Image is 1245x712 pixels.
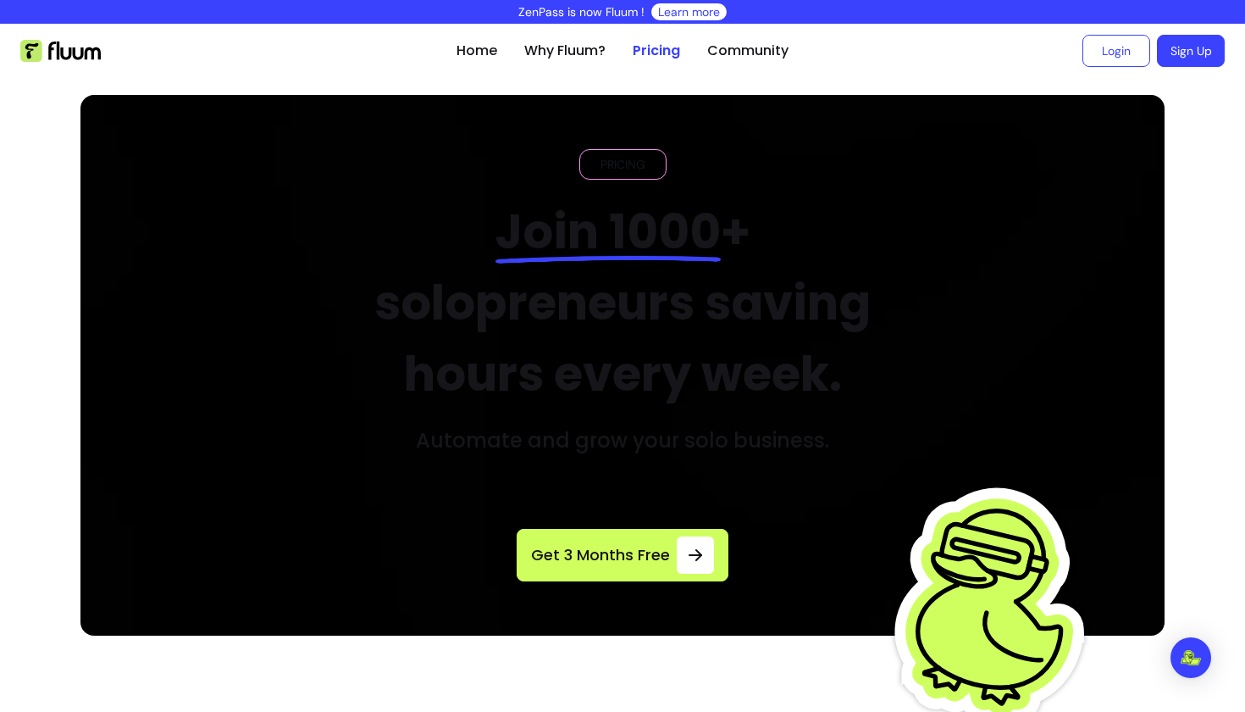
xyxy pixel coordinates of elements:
h3: Automate and grow your solo business. [416,427,829,454]
a: Sign Up [1157,35,1225,67]
a: Community [707,41,788,61]
span: PRICING [594,156,652,173]
img: Fluum Logo [20,40,101,62]
span: Get 3 Months Free [531,543,670,567]
a: Learn more [658,3,720,20]
a: Login [1082,35,1150,67]
div: Open Intercom Messenger [1170,637,1211,678]
a: Why Fluum? [524,41,606,61]
h2: + solopreneurs saving hours every week. [336,197,910,410]
p: ZenPass is now Fluum ! [518,3,645,20]
a: Home [456,41,497,61]
a: Pricing [633,41,680,61]
a: Get 3 Months Free [517,529,728,581]
span: Join 1000 [495,198,721,265]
